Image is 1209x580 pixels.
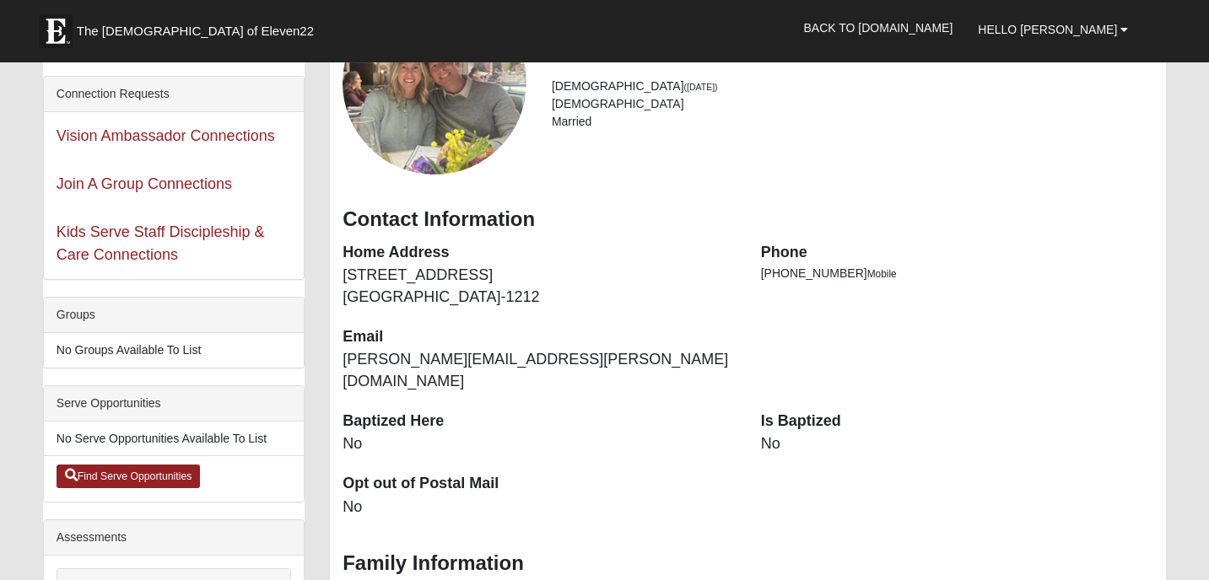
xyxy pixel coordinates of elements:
span: Hello [PERSON_NAME] [978,23,1117,36]
dd: [PERSON_NAME][EMAIL_ADDRESS][PERSON_NAME][DOMAIN_NAME] [343,349,736,392]
div: Groups [44,298,304,333]
h3: Contact Information [343,207,1153,232]
li: [DEMOGRAPHIC_DATA] [552,78,1153,95]
dt: Baptized Here [343,411,736,432]
li: [PHONE_NUMBER] [761,265,1154,282]
a: Vision Ambassador Connections [57,127,275,144]
span: Mobile [867,268,897,280]
dt: Email [343,326,736,348]
a: Back to [DOMAIN_NAME] [791,7,965,49]
li: No Serve Opportunities Available To List [44,422,304,456]
div: Serve Opportunities [44,386,304,422]
dd: No [343,497,736,518]
div: Assessments [44,520,304,556]
dd: No [343,433,736,455]
a: Kids Serve Staff Discipleship & Care Connections [57,223,265,263]
dd: No [761,433,1154,455]
a: The [DEMOGRAPHIC_DATA] of Eleven22 [30,6,368,48]
li: Married [552,113,1153,131]
a: Find Serve Opportunities [57,465,201,488]
span: The [DEMOGRAPHIC_DATA] of Eleven22 [77,23,314,40]
h3: Family Information [343,551,1153,576]
dt: Is Baptized [761,411,1154,432]
img: Eleven22 logo [39,14,73,48]
li: No Groups Available To List [44,333,304,368]
dt: Opt out of Postal Mail [343,473,736,495]
a: Join A Group Connections [57,175,232,192]
small: ([DATE]) [684,82,718,92]
a: Hello [PERSON_NAME] [965,8,1141,51]
dt: Home Address [343,242,736,264]
dd: [STREET_ADDRESS] [GEOGRAPHIC_DATA]-1212 [343,265,736,308]
div: Connection Requests [44,77,304,112]
li: [DEMOGRAPHIC_DATA] [552,95,1153,113]
dt: Phone [761,242,1154,264]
